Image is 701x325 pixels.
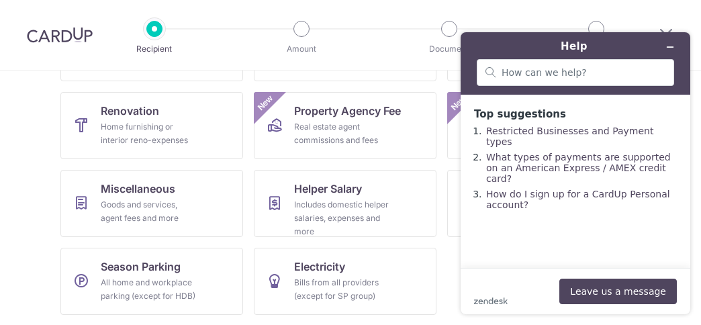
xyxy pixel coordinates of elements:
[60,170,243,237] a: MiscellaneousGoods and services, agent fees and more
[101,276,197,303] div: All home and workplace parking (except for HDB)
[254,170,436,237] a: Helper SalaryIncludes domestic helper salaries, expenses and more
[400,42,499,56] p: Document
[101,103,159,119] span: Renovation
[101,198,197,225] div: Goods and services, agent fees and more
[60,92,243,159] a: RenovationHome furnishing or interior reno-expenses
[60,248,243,315] a: Season ParkingAll home and workplace parking (except for HDB)
[294,198,391,238] div: Includes domestic helper salaries, expenses and more
[252,42,351,56] p: Amount
[447,170,630,237] a: TaxesIncome tax, property tax and stamp duty
[447,92,630,159] a: Car Rentals & LeasingShort or long‑term vehicle rentals & leasesNew
[101,259,181,275] span: Season Parking
[294,276,391,303] div: Bills from all providers (except for SP group)
[30,9,58,21] span: Help
[254,248,436,315] a: ElectricityBills from all providers (except for SP group)
[294,181,362,197] span: Helper Salary
[294,259,345,275] span: Electricity
[101,120,197,147] div: Home furnishing or interior reno-expenses
[105,42,204,56] p: Recipient
[254,92,277,114] span: New
[101,181,175,197] span: Miscellaneous
[294,120,391,147] div: Real estate agent commissions and fees
[27,27,93,43] img: CardUp
[450,21,701,325] iframe: Find more information here
[294,103,401,119] span: Property Agency Fee
[254,92,436,159] a: Property Agency FeeReal estate agent commissions and feesNew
